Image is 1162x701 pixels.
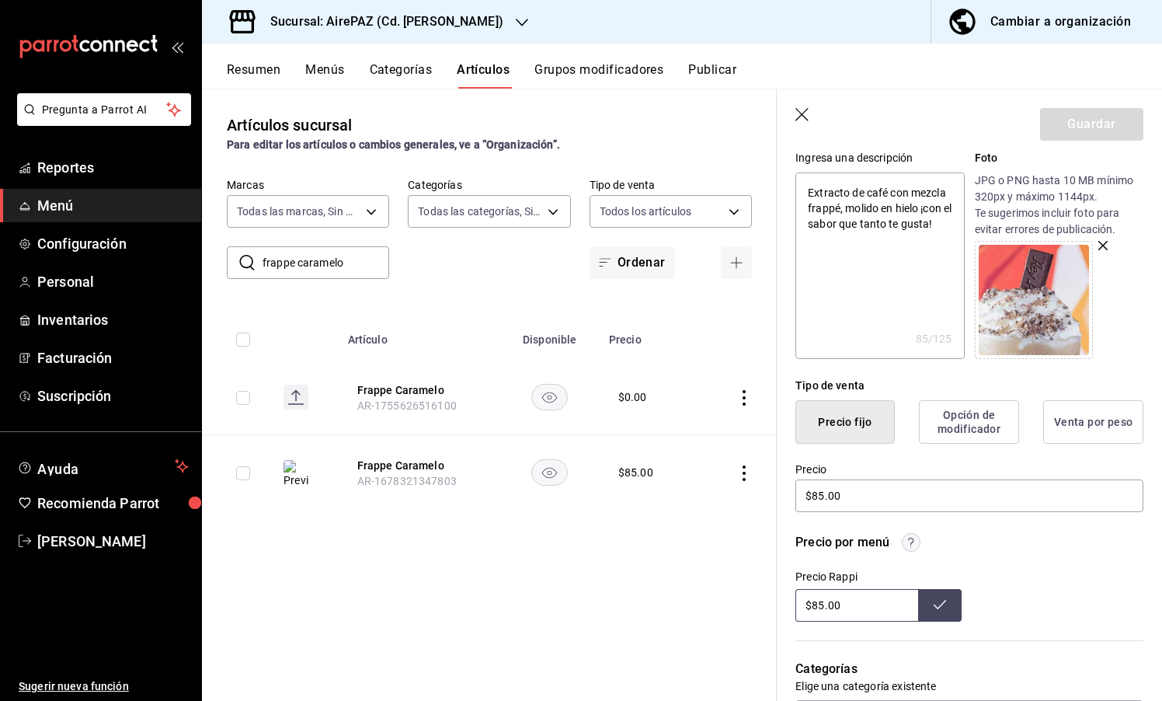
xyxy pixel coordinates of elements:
h3: Sucursal: AirePAZ (Cd. [PERSON_NAME]) [258,12,503,31]
span: AR-1755626516100 [357,399,457,412]
span: Todas las categorías, Sin categoría [418,204,541,219]
a: Pregunta a Parrot AI [11,113,191,129]
img: Preview [979,245,1089,355]
label: Marcas [227,180,389,190]
p: JPG o PNG hasta 10 MB mínimo 320px y máximo 1144px. Te sugerimos incluir foto para evitar errores... [975,173,1143,238]
button: Opción de modificador [919,400,1019,444]
button: availability-product [531,459,568,486]
input: Buscar artículo [263,247,389,278]
strong: Para editar los artículos o cambios generales, ve a “Organización”. [227,138,560,151]
button: Categorías [370,62,433,89]
div: Tipo de venta [795,378,1143,394]
button: Precio fijo [795,400,895,444]
button: Menús [305,62,344,89]
button: Publicar [688,62,736,89]
span: Inventarios [37,309,189,330]
label: Precio [795,464,1143,475]
button: Pregunta a Parrot AI [17,93,191,126]
div: Cambiar a organización [990,11,1131,33]
div: 85 /125 [916,331,952,347]
span: Suscripción [37,385,189,406]
p: Elige una categoría existente [795,678,1143,694]
span: Menú [37,195,189,216]
div: $ 85.00 [618,465,653,480]
img: Preview [284,460,308,488]
span: Personal [37,271,189,292]
span: Ayuda [37,457,169,476]
p: Foto [975,150,1143,166]
button: Resumen [227,62,280,89]
span: Recomienda Parrot [37,493,189,514]
div: Precio por menú [795,533,889,552]
div: Precio Rappi [795,570,962,583]
div: Artículos sucursal [227,113,352,137]
span: Configuración [37,233,189,254]
span: [PERSON_NAME] [37,531,189,552]
button: Ordenar [590,246,675,279]
th: Artículo [339,310,500,360]
button: Grupos modificadores [534,62,663,89]
span: Todas las marcas, Sin marca [237,204,360,219]
button: Artículos [457,62,510,89]
span: Sugerir nueva función [19,678,189,695]
div: navigation tabs [227,62,1162,89]
button: Venta por peso [1043,400,1143,444]
input: Sin ajuste [795,589,918,622]
input: $0.00 [795,480,1143,512]
button: actions [736,466,752,481]
button: availability-product [531,384,568,410]
p: Categorías [795,660,1143,678]
button: actions [736,390,752,406]
button: open_drawer_menu [171,40,183,53]
div: Ingresa una descripción [795,150,964,166]
label: Tipo de venta [590,180,752,190]
span: Pregunta a Parrot AI [42,102,167,118]
th: Precio [600,310,697,360]
th: Disponible [500,310,600,360]
div: $ 0.00 [618,389,647,405]
span: AR-1678321347803 [357,475,457,487]
label: Categorías [408,180,570,190]
button: edit-product-location [357,382,482,398]
button: edit-product-location [357,458,482,473]
span: Reportes [37,157,189,178]
span: Todos los artículos [600,204,692,219]
span: Facturación [37,347,189,368]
